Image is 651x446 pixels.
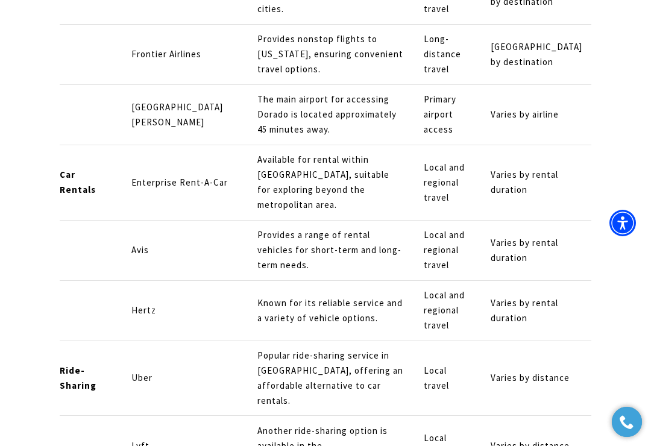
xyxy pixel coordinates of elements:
[248,220,414,280] td: Provides a range of rental vehicles for short-term and long-term needs.
[414,145,480,220] td: Local and regional travel
[122,145,248,220] td: Enterprise Rent-A-Car
[609,210,636,236] div: Accessibility Menu
[480,220,591,280] td: Varies by rental duration
[414,84,480,145] td: Primary airport access
[122,24,248,84] td: Frontier Airlines
[248,84,414,145] td: The main airport for accessing Dorado is located approximately 45 minutes away.
[480,341,591,416] td: Varies by distance
[248,145,414,220] td: Available for rental within [GEOGRAPHIC_DATA], suitable for exploring beyond the metropolitan area.
[248,280,414,341] td: Known for its reliable service and a variety of vehicle options.
[480,280,591,341] td: Varies by rental duration
[122,341,248,416] td: Uber
[414,341,480,416] td: Local travel
[60,365,96,391] strong: Ride-Sharing
[122,84,248,145] td: [GEOGRAPHIC_DATA][PERSON_NAME]
[248,341,414,416] td: Popular ride-sharing service in [GEOGRAPHIC_DATA], offering an affordable alternative to car rent...
[248,24,414,84] td: Provides nonstop flights to [US_STATE], ensuring convenient travel options.
[122,280,248,341] td: Hertz
[480,145,591,220] td: Varies by rental duration
[414,24,480,84] td: Long-distance travel
[122,220,248,280] td: Avis
[480,24,591,84] td: [GEOGRAPHIC_DATA] by destination
[480,84,591,145] td: Varies by airline
[414,220,480,280] td: Local and regional travel
[414,280,480,341] td: Local and regional travel
[60,169,96,195] strong: Car Rentals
